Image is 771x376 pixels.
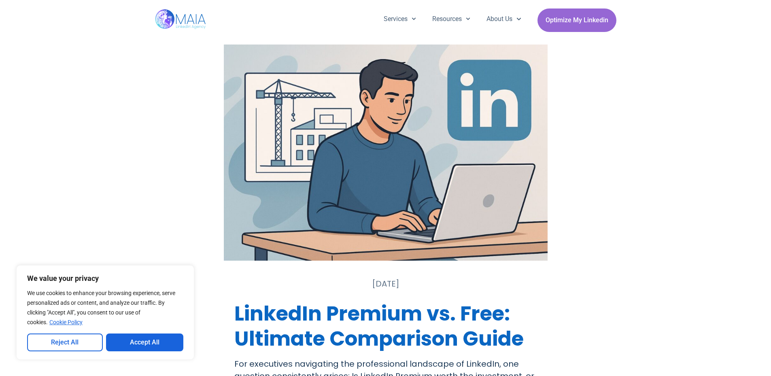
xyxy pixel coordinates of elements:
a: About Us [478,8,529,30]
div: We value your privacy [16,265,194,360]
p: We value your privacy [27,274,183,283]
time: [DATE] [372,278,399,289]
span: Optimize My Linkedin [546,13,608,28]
button: Reject All [27,334,103,351]
h1: LinkedIn Premium vs. Free: Ultimate Comparison Guide [234,301,537,351]
a: Services [376,8,424,30]
p: We use cookies to enhance your browsing experience, serve personalized ads or content, and analyz... [27,288,183,327]
nav: Menu [376,8,529,30]
button: Accept All [106,334,184,351]
a: Cookie Policy [49,319,83,326]
a: [DATE] [372,278,399,290]
a: Optimize My Linkedin [537,8,616,32]
a: Resources [424,8,478,30]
